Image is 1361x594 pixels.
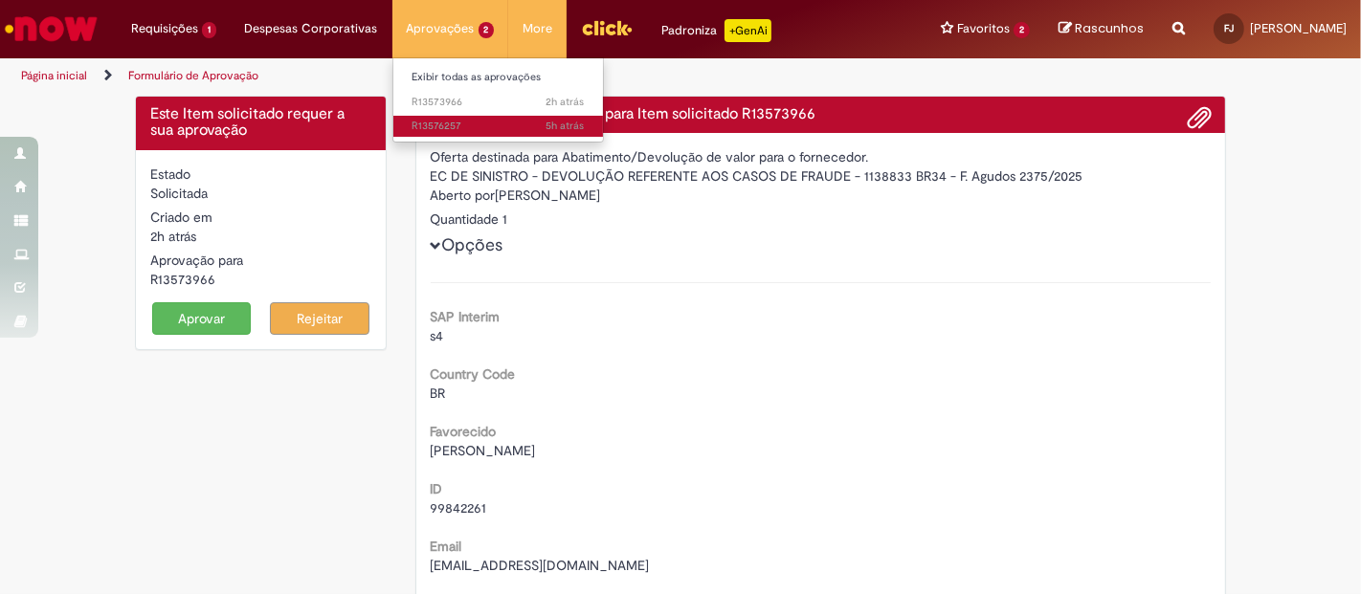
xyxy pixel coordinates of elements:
[150,208,212,227] label: Criado em
[393,92,604,113] a: Aberto R13573966 :
[14,58,893,94] ul: Trilhas de página
[128,68,258,83] a: Formulário de Aprovação
[202,22,216,38] span: 1
[431,106,1212,123] h4: Solicitação de aprovação para Item solicitado R13573966
[150,228,196,245] time: 29/09/2025 15:10:15
[150,106,371,140] h4: Este Item solicitado requer a sua aprovação
[725,19,771,42] p: +GenAi
[661,19,771,42] div: Padroniza
[1075,19,1144,37] span: Rascunhos
[1224,22,1234,34] span: FJ
[523,19,552,38] span: More
[393,67,604,88] a: Exibir todas as aprovações
[150,227,371,246] div: 29/09/2025 15:10:15
[431,557,650,574] span: [EMAIL_ADDRESS][DOMAIN_NAME]
[393,116,604,137] a: Aberto R13576257 :
[957,19,1010,38] span: Favoritos
[581,13,633,42] img: click_logo_yellow_360x200.png
[431,423,497,440] b: Favorecido
[431,365,516,383] b: Country Code
[150,184,371,203] div: Solicitada
[431,327,444,344] span: s4
[431,480,443,497] b: ID
[431,499,487,517] span: 99842261
[431,186,1212,209] div: [PERSON_NAME]
[245,19,378,38] span: Despesas Corporativas
[1014,22,1030,38] span: 2
[547,95,585,109] span: 2h atrás
[150,165,190,184] label: Estado
[479,22,495,38] span: 2
[152,302,252,335] button: Aprovar
[1059,20,1144,38] a: Rascunhos
[431,209,1212,229] div: Quantidade 1
[413,119,585,134] span: R13576257
[431,385,446,402] span: BR
[431,308,501,325] b: SAP Interim
[431,538,462,555] b: Email
[150,228,196,245] span: 2h atrás
[21,68,87,83] a: Página inicial
[413,95,585,110] span: R13573966
[431,147,1212,166] div: Oferta destinada para Abatimento/Devolução de valor para o fornecedor.
[150,270,371,289] div: R13573966
[431,166,1212,186] div: EC DE SINISTRO - DEVOLUÇÃO REFERENTE AOS CASOS DE FRAUDE - 1138833 BR34 - F. Agudos 2375/2025
[270,302,369,335] button: Rejeitar
[547,119,585,133] span: 5h atrás
[431,442,536,459] span: [PERSON_NAME]
[131,19,198,38] span: Requisições
[392,57,605,143] ul: Aprovações
[431,186,496,205] label: Aberto por
[1250,20,1347,36] span: [PERSON_NAME]
[547,119,585,133] time: 29/09/2025 11:38:42
[2,10,100,48] img: ServiceNow
[407,19,475,38] span: Aprovações
[150,251,243,270] label: Aprovação para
